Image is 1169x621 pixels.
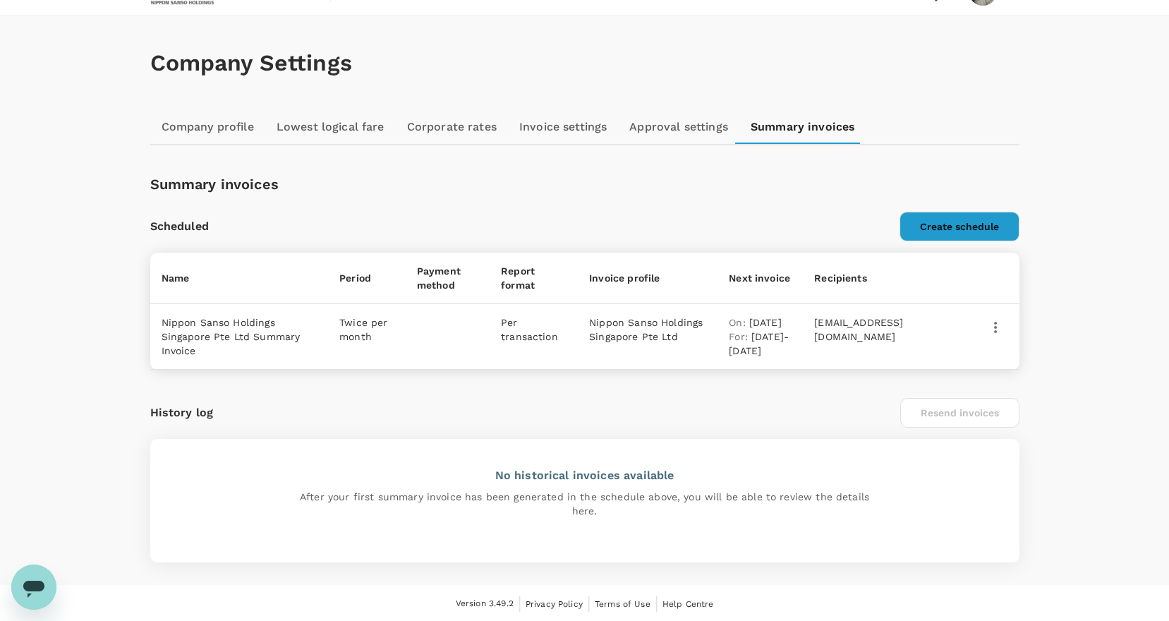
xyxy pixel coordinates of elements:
[729,317,749,328] span: On :
[150,404,214,421] p: History log
[814,315,938,344] p: [EMAIL_ADDRESS][DOMAIN_NAME]
[501,315,567,344] p: Per transaction
[396,110,508,144] a: Corporate rates
[729,315,792,330] p: [DATE]
[508,110,618,144] a: Invoice settings
[814,271,938,285] p: Recipients
[265,110,396,144] a: Lowest logical fare
[526,596,583,612] a: Privacy Policy
[162,315,317,358] p: Nippon Sanso Holdings Singapore Pte Ltd Summary Invoice
[589,271,706,285] p: Invoice profile
[618,110,739,144] a: Approval settings
[595,596,650,612] a: Terms of Use
[729,331,751,342] span: For :
[900,212,1019,241] button: Create schedule
[501,264,567,292] p: Report format
[589,315,706,344] p: Nippon Sanso Holdings Singapore Pte Ltd
[729,271,792,285] p: Next invoice
[11,565,56,610] iframe: Button to launch messaging window
[150,218,209,235] p: Scheduled
[662,599,714,609] span: Help Centre
[150,110,265,144] a: Company profile
[456,597,514,611] span: Version 3.49.2
[495,467,674,484] p: No historical invoices available
[295,490,874,518] p: After your first summary invoice has been generated in the schedule above, you will be able to re...
[739,110,866,144] a: Summary invoices
[162,271,317,285] p: Name
[150,50,1019,76] h1: Company Settings
[339,315,394,344] p: Twice per month
[339,271,394,285] p: Period
[150,174,279,195] p: Summary invoices
[417,264,478,292] p: Payment method
[526,599,583,609] span: Privacy Policy
[595,599,650,609] span: Terms of Use
[729,330,792,358] p: [DATE] - [DATE]
[662,596,714,612] a: Help Centre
